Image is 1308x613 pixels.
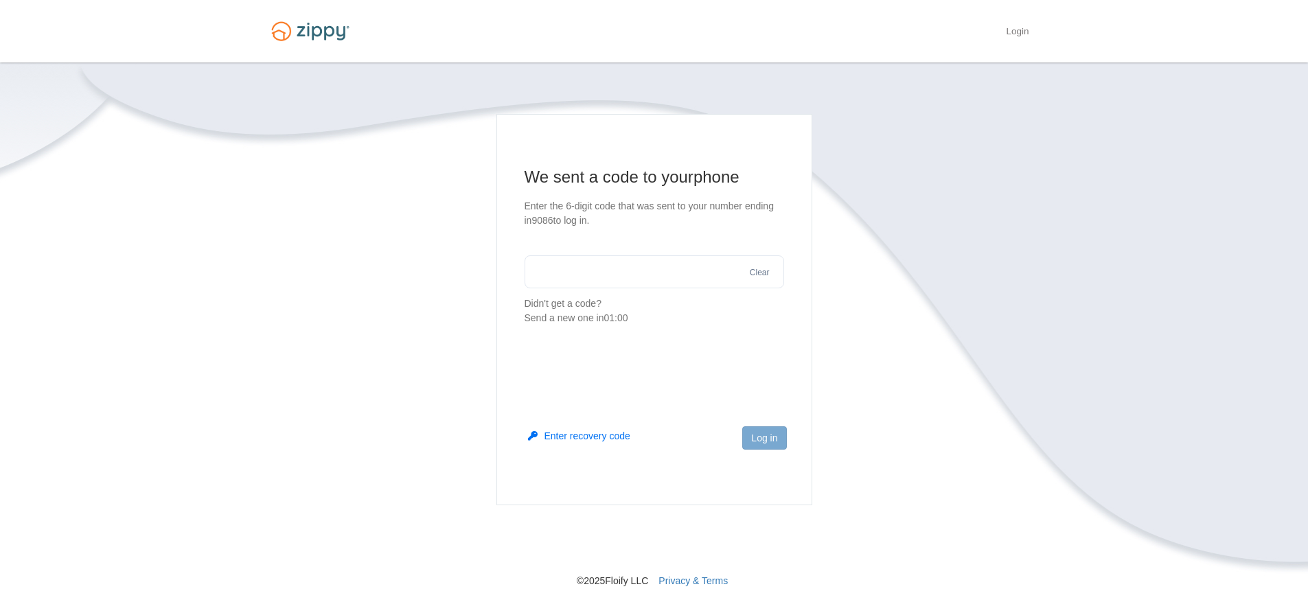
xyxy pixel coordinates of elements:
button: Log in [742,426,786,450]
button: Enter recovery code [528,429,630,443]
nav: © 2025 Floify LLC [263,505,1046,588]
h1: We sent a code to your phone [525,166,784,188]
p: Enter the 6-digit code that was sent to your number ending in 9086 to log in. [525,199,784,228]
img: Logo [263,15,358,47]
a: Login [1006,26,1029,40]
div: Send a new one in 01:00 [525,311,784,325]
button: Clear [746,266,774,279]
p: Didn't get a code? [525,297,784,325]
a: Privacy & Terms [658,575,728,586]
